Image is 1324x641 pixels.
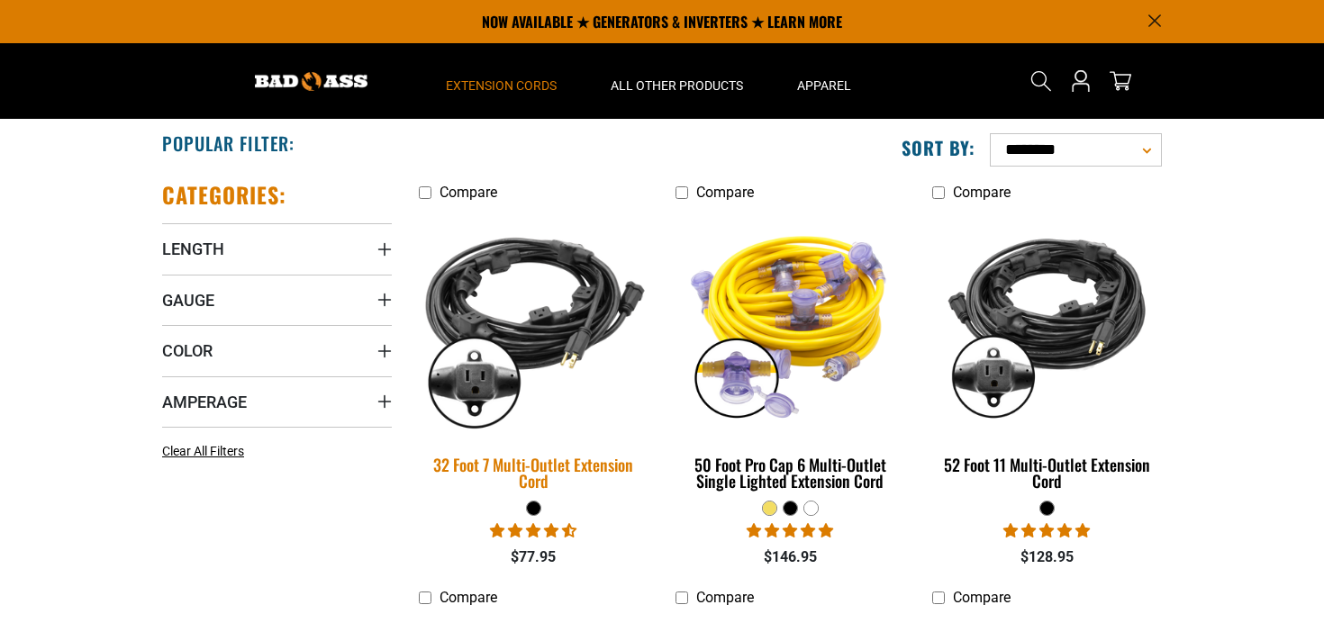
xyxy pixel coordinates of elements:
[676,456,905,489] div: 50 Foot Pro Cap 6 Multi-Outlet Single Lighted Extension Cord
[797,77,851,94] span: Apparel
[162,223,392,274] summary: Length
[408,207,660,438] img: black
[162,275,392,325] summary: Gauge
[446,77,557,94] span: Extension Cords
[953,589,1011,606] span: Compare
[419,546,648,568] div: $77.95
[902,136,975,159] label: Sort by:
[676,210,905,500] a: yellow 50 Foot Pro Cap 6 Multi-Outlet Single Lighted Extension Cord
[584,43,770,119] summary: All Other Products
[440,184,497,201] span: Compare
[696,184,754,201] span: Compare
[162,181,286,209] h2: Categories:
[611,77,743,94] span: All Other Products
[162,392,247,412] span: Amperage
[162,340,213,361] span: Color
[676,219,903,426] img: yellow
[490,522,576,539] span: 4.73 stars
[255,72,367,91] img: Bad Ass Extension Cords
[696,589,754,606] span: Compare
[162,290,214,311] span: Gauge
[419,456,648,489] div: 32 Foot 7 Multi-Outlet Extension Cord
[953,184,1011,201] span: Compare
[419,43,584,119] summary: Extension Cords
[162,444,244,458] span: Clear All Filters
[162,376,392,427] summary: Amperage
[932,546,1162,568] div: $128.95
[162,325,392,375] summary: Color
[440,589,497,606] span: Compare
[162,239,224,259] span: Length
[932,210,1162,500] a: black 52 Foot 11 Multi-Outlet Extension Cord
[770,43,878,119] summary: Apparel
[1003,522,1090,539] span: 4.95 stars
[933,219,1160,426] img: black
[747,522,833,539] span: 4.80 stars
[1027,67,1056,95] summary: Search
[162,131,295,155] h2: Popular Filter:
[419,210,648,500] a: black 32 Foot 7 Multi-Outlet Extension Cord
[162,442,251,461] a: Clear All Filters
[676,546,905,568] div: $146.95
[932,456,1162,489] div: 52 Foot 11 Multi-Outlet Extension Cord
